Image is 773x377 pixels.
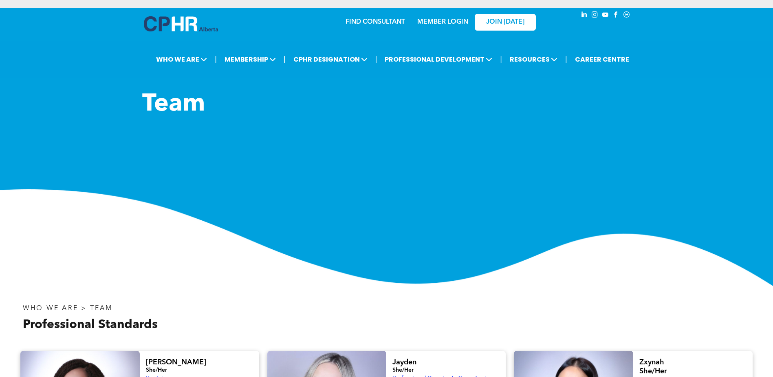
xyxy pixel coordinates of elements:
[601,10,610,21] a: youtube
[612,10,621,21] a: facebook
[392,359,416,366] span: Jayden
[639,359,667,375] span: Zxynah She/Her
[23,305,112,312] span: WHO WE ARE > TEAM
[507,52,560,67] span: RESOURCES
[382,52,495,67] span: PROFESSIONAL DEVELOPMENT
[590,10,599,21] a: instagram
[580,10,589,21] a: linkedin
[284,51,286,68] li: |
[565,51,567,68] li: |
[23,319,158,331] span: Professional Standards
[486,18,524,26] span: JOIN [DATE]
[622,10,631,21] a: Social network
[222,52,278,67] span: MEMBERSHIP
[346,19,405,25] a: FIND CONSULTANT
[573,52,632,67] a: CAREER CENTRE
[375,51,377,68] li: |
[392,367,414,373] span: She/Her
[417,19,468,25] a: MEMBER LOGIN
[142,92,205,117] span: Team
[146,367,167,373] span: She/Her
[144,16,218,31] img: A blue and white logo for cp alberta
[291,52,370,67] span: CPHR DESIGNATION
[146,359,206,366] span: [PERSON_NAME]
[475,14,536,31] a: JOIN [DATE]
[215,51,217,68] li: |
[154,52,209,67] span: WHO WE ARE
[500,51,502,68] li: |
